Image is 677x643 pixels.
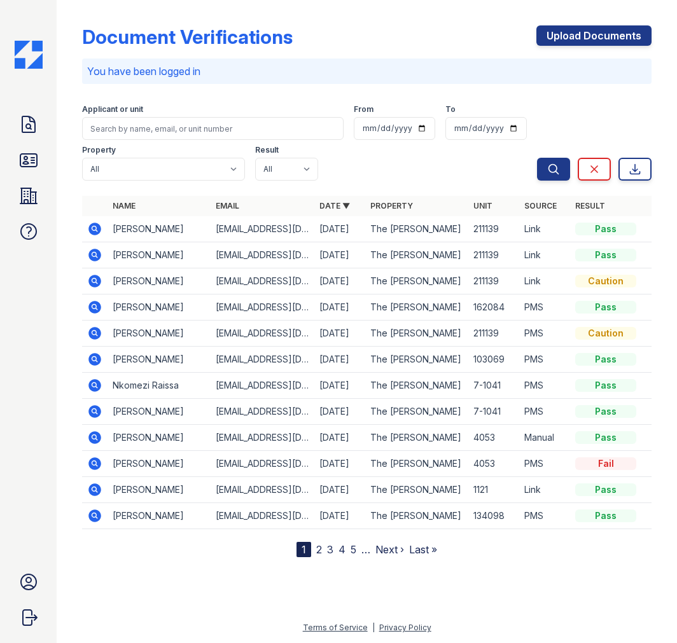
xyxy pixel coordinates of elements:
td: [PERSON_NAME] [108,503,211,529]
a: Last » [409,543,437,556]
td: 211139 [468,216,519,242]
td: PMS [519,321,570,347]
a: Date ▼ [319,201,350,211]
span: … [361,542,370,557]
td: The [PERSON_NAME] [365,216,468,242]
td: [EMAIL_ADDRESS][DOMAIN_NAME] [211,425,314,451]
td: [EMAIL_ADDRESS][DOMAIN_NAME] [211,503,314,529]
td: [PERSON_NAME] [108,425,211,451]
td: 1121 [468,477,519,503]
div: Pass [575,509,636,522]
td: [PERSON_NAME] [108,347,211,373]
a: Upload Documents [536,25,652,46]
a: Result [575,201,605,211]
td: 4053 [468,425,519,451]
td: The [PERSON_NAME] [365,451,468,477]
td: [EMAIL_ADDRESS][DOMAIN_NAME] [211,242,314,268]
a: 4 [338,543,345,556]
div: Caution [575,275,636,287]
td: [DATE] [314,425,365,451]
td: Link [519,242,570,268]
td: [EMAIL_ADDRESS][DOMAIN_NAME] [211,373,314,399]
td: The [PERSON_NAME] [365,399,468,425]
p: You have been logged in [87,64,646,79]
a: 3 [327,543,333,556]
td: Manual [519,425,570,451]
a: Terms of Service [303,623,368,632]
td: [PERSON_NAME] [108,321,211,347]
div: Pass [575,405,636,418]
img: CE_Icon_Blue-c292c112584629df590d857e76928e9f676e5b41ef8f769ba2f05ee15b207248.png [15,41,43,69]
div: | [372,623,375,632]
td: The [PERSON_NAME] [365,242,468,268]
a: Next › [375,543,404,556]
td: 211139 [468,242,519,268]
td: 4053 [468,451,519,477]
td: PMS [519,347,570,373]
div: 1 [297,542,311,557]
label: To [445,104,456,114]
td: The [PERSON_NAME] [365,321,468,347]
td: The [PERSON_NAME] [365,425,468,451]
td: [PERSON_NAME] [108,451,211,477]
td: 7-1041 [468,399,519,425]
td: [DATE] [314,373,365,399]
td: The [PERSON_NAME] [365,294,468,321]
td: 162084 [468,294,519,321]
td: Link [519,477,570,503]
div: Pass [575,353,636,366]
td: PMS [519,373,570,399]
div: Pass [575,483,636,496]
div: Fail [575,457,636,470]
label: Applicant or unit [82,104,143,114]
td: [DATE] [314,477,365,503]
td: [DATE] [314,268,365,294]
td: [PERSON_NAME] [108,399,211,425]
td: [PERSON_NAME] [108,216,211,242]
a: Property [370,201,413,211]
label: From [354,104,373,114]
td: [EMAIL_ADDRESS][DOMAIN_NAME] [211,321,314,347]
td: [DATE] [314,503,365,529]
td: The [PERSON_NAME] [365,268,468,294]
td: [EMAIL_ADDRESS][DOMAIN_NAME] [211,451,314,477]
td: [DATE] [314,294,365,321]
td: 211139 [468,268,519,294]
div: Pass [575,301,636,314]
td: The [PERSON_NAME] [365,373,468,399]
div: Pass [575,379,636,392]
label: Result [255,145,279,155]
td: The [PERSON_NAME] [365,503,468,529]
label: Property [82,145,116,155]
td: [DATE] [314,399,365,425]
td: The [PERSON_NAME] [365,477,468,503]
div: Pass [575,431,636,444]
td: [EMAIL_ADDRESS][DOMAIN_NAME] [211,347,314,373]
td: [EMAIL_ADDRESS][DOMAIN_NAME] [211,399,314,425]
div: Caution [575,327,636,340]
input: Search by name, email, or unit number [82,117,344,140]
a: Email [216,201,239,211]
a: Privacy Policy [379,623,431,632]
td: [EMAIL_ADDRESS][DOMAIN_NAME] [211,268,314,294]
td: [PERSON_NAME] [108,268,211,294]
td: [PERSON_NAME] [108,294,211,321]
td: The [PERSON_NAME] [365,347,468,373]
td: 211139 [468,321,519,347]
td: [DATE] [314,242,365,268]
td: PMS [519,399,570,425]
div: Pass [575,223,636,235]
a: Source [524,201,557,211]
a: Name [113,201,136,211]
td: [DATE] [314,451,365,477]
div: Pass [575,249,636,261]
td: Nkomezi Raissa [108,373,211,399]
a: 5 [351,543,356,556]
td: [DATE] [314,321,365,347]
td: [EMAIL_ADDRESS][DOMAIN_NAME] [211,294,314,321]
td: [PERSON_NAME] [108,242,211,268]
div: Document Verifications [82,25,293,48]
td: Link [519,216,570,242]
td: Link [519,268,570,294]
td: PMS [519,503,570,529]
